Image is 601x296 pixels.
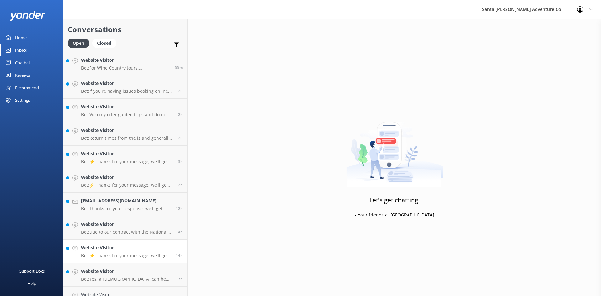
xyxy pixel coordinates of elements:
div: Settings [15,94,30,106]
span: Sep 14 2025 04:28pm (UTC -07:00) America/Tijuana [176,276,183,282]
div: Home [15,31,27,44]
div: Inbox [15,44,27,56]
span: Sep 14 2025 07:52pm (UTC -07:00) America/Tijuana [176,229,183,235]
p: Bot: Yes, a [DEMOGRAPHIC_DATA] can be unaccompanied on a kayak tour. However, a parent or guardia... [81,276,171,282]
p: Bot: For Wine Country tours, complimentary transport is provided from [GEOGRAPHIC_DATA][PERSON_NA... [81,65,170,71]
p: Bot: ⚡ Thanks for your message, we'll get back to you as soon as we can. You're also welcome to k... [81,182,171,188]
div: Recommend [15,81,39,94]
h4: Website Visitor [81,244,171,251]
p: Bot: ⚡ Thanks for your message, we'll get back to you as soon as we can. You're also welcome to k... [81,253,171,258]
span: Sep 14 2025 09:47pm (UTC -07:00) America/Tijuana [176,182,183,188]
a: Website VisitorBot:⚡ Thanks for your message, we'll get back to you as soon as we can. You're als... [63,240,187,263]
span: Sep 15 2025 08:58am (UTC -07:00) America/Tijuana [175,65,183,70]
span: Sep 15 2025 06:36am (UTC -07:00) America/Tijuana [178,159,183,164]
p: Bot: If you're having issues booking online, please contact the Santa [PERSON_NAME] Adventure Co.... [81,88,173,94]
p: Bot: We only offer guided trips and do not rent equipment, including kayaks. [81,112,173,117]
a: Website VisitorBot:⚡ Thanks for your message, we'll get back to you as soon as we can. You're als... [63,146,187,169]
img: artwork of a man stealing a conversation from at giant smartphone [346,109,443,187]
a: Website VisitorBot:⚡ Thanks for your message, we'll get back to you as soon as we can. You're als... [63,169,187,193]
a: Website VisitorBot:Return times from the island generally vary by day. In the fall, the ferry typ... [63,122,187,146]
a: Website VisitorBot:Due to our contract with the National Park Service, we are unable to sell ferr... [63,216,187,240]
h4: Website Visitor [81,103,173,110]
span: Sep 14 2025 09:42pm (UTC -07:00) America/Tijuana [176,206,183,211]
a: [EMAIL_ADDRESS][DOMAIN_NAME]Bot:Thanks for your response, we'll get back to you as soon as we can... [63,193,187,216]
div: Closed [92,39,116,48]
span: Sep 15 2025 07:33am (UTC -07:00) America/Tijuana [178,88,183,94]
p: Bot: Thanks for your response, we'll get back to you as soon as we can during opening hours. [81,206,171,211]
h4: Website Visitor [81,150,173,157]
span: Sep 14 2025 06:53pm (UTC -07:00) America/Tijuana [176,253,183,258]
div: Help [28,277,36,290]
a: Open [68,39,92,46]
h4: Website Visitor [81,80,173,87]
h4: Website Visitor [81,57,170,64]
div: Reviews [15,69,30,81]
p: Bot: ⚡ Thanks for your message, we'll get back to you as soon as we can. You're also welcome to k... [81,159,173,164]
p: - Your friends at [GEOGRAPHIC_DATA] [355,211,434,218]
h4: Website Visitor [81,127,173,134]
a: Website VisitorBot:Yes, a [DEMOGRAPHIC_DATA] can be unaccompanied on a kayak tour. However, a par... [63,263,187,287]
h3: Let's get chatting! [369,195,420,205]
a: Website VisitorBot:If you're having issues booking online, please contact the Santa [PERSON_NAME]... [63,75,187,99]
h4: Website Visitor [81,221,171,228]
span: Sep 15 2025 07:25am (UTC -07:00) America/Tijuana [178,112,183,117]
h4: [EMAIL_ADDRESS][DOMAIN_NAME] [81,197,171,204]
div: Support Docs [19,265,45,277]
h2: Conversations [68,23,183,35]
span: Sep 15 2025 07:23am (UTC -07:00) America/Tijuana [178,135,183,141]
div: Chatbot [15,56,30,69]
a: Closed [92,39,119,46]
a: Website VisitorBot:For Wine Country tours, complimentary transport is provided from [GEOGRAPHIC_D... [63,52,187,75]
div: Open [68,39,89,48]
h4: Website Visitor [81,174,171,181]
h4: Website Visitor [81,268,171,275]
a: Website VisitorBot:We only offer guided trips and do not rent equipment, including kayaks.2h [63,99,187,122]
p: Bot: Return times from the island generally vary by day. In the fall, the ferry typically departs... [81,135,173,141]
img: yonder-white-logo.png [9,11,45,21]
p: Bot: Due to our contract with the National Park Service, we are unable to sell ferry tickets to p... [81,229,171,235]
